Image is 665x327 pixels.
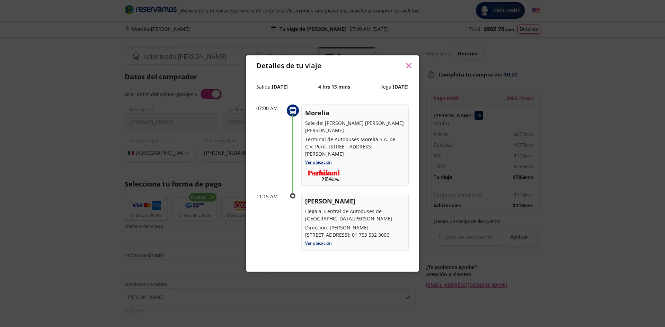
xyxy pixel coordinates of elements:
[393,83,409,90] b: [DATE]
[256,83,288,90] p: Salida:
[305,240,332,246] a: Ver ubicación
[305,136,405,157] p: Terminal de Autobuses Morelia S.A. de C.V, Perif. [STREET_ADDRESS][PERSON_NAME]
[272,83,288,90] b: [DATE]
[256,105,284,112] p: 07:00 AM
[380,83,409,90] p: llega:
[305,168,342,182] img: Platinum.png
[305,119,405,134] p: Sale de: [PERSON_NAME] [PERSON_NAME] [PERSON_NAME]
[305,197,405,206] p: [PERSON_NAME]
[318,83,350,90] p: 4 hrs 15 mins
[305,208,405,222] p: Llega a: Central de Autobuses de [GEOGRAPHIC_DATA][PERSON_NAME]
[256,61,321,71] p: Detalles de tu viaje
[625,287,658,320] iframe: Messagebird Livechat Widget
[305,224,405,238] p: Dirección: [PERSON_NAME][STREET_ADDRESS]: 01 753 532 3006
[305,159,332,165] a: Ver ubicación
[305,108,405,118] p: Morelia
[256,193,284,200] p: 11:15 AM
